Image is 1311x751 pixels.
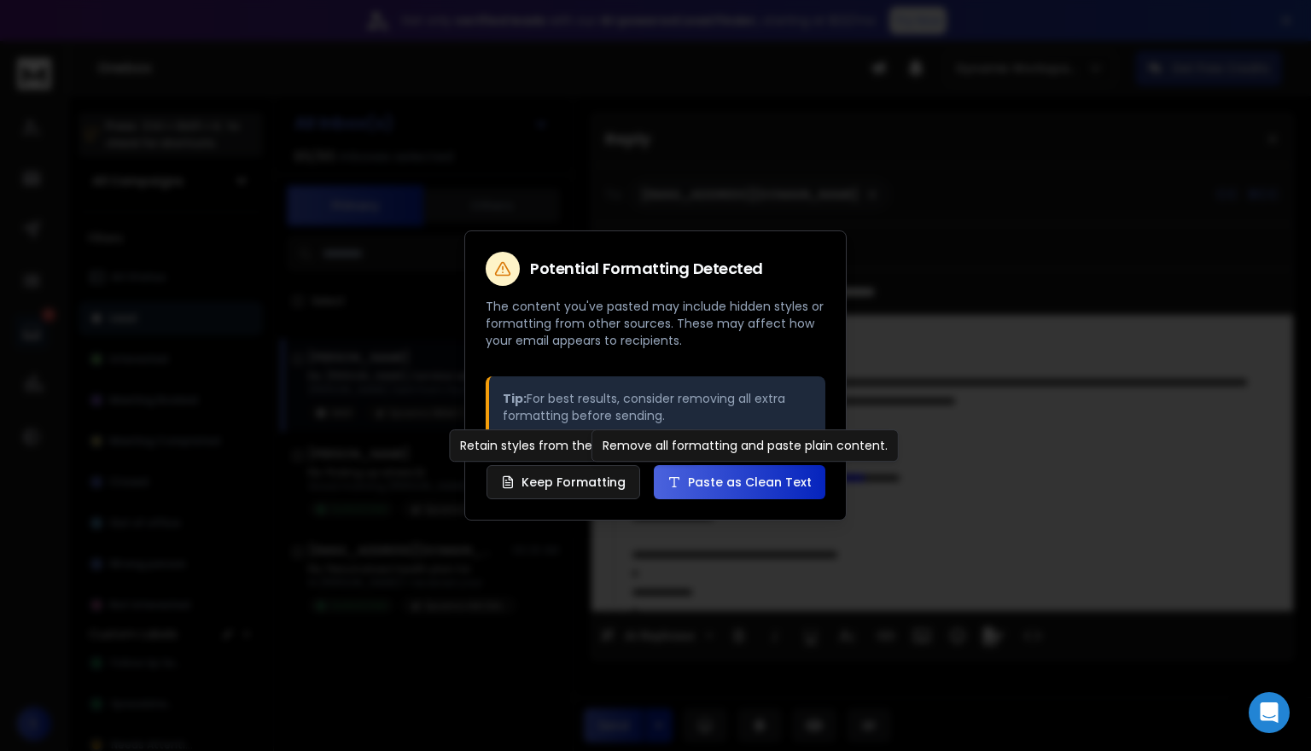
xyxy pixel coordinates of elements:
[654,465,825,499] button: Paste as Clean Text
[530,261,763,277] h2: Potential Formatting Detected
[486,298,825,349] p: The content you've pasted may include hidden styles or formatting from other sources. These may a...
[503,390,527,407] strong: Tip:
[487,465,640,499] button: Keep Formatting
[591,429,899,462] div: Remove all formatting and paste plain content.
[1249,692,1290,733] div: Open Intercom Messenger
[449,429,696,462] div: Retain styles from the original source.
[503,390,812,424] p: For best results, consider removing all extra formatting before sending.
